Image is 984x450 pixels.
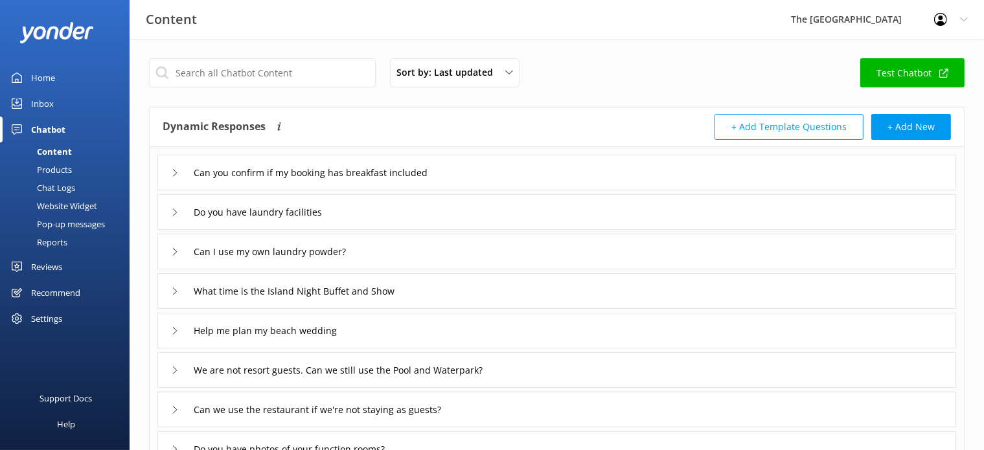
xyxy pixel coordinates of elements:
div: Content [8,142,72,161]
div: Chatbot [31,117,65,142]
div: Pop-up messages [8,215,105,233]
a: Products [8,161,130,179]
h3: Content [146,9,197,30]
h4: Dynamic Responses [163,114,266,140]
div: Home [31,65,55,91]
input: Search all Chatbot Content [149,58,376,87]
div: Reports [8,233,67,251]
div: Help [57,411,75,437]
span: Sort by: Last updated [396,65,501,80]
button: + Add Template Questions [715,114,864,140]
div: Support Docs [40,385,93,411]
div: Recommend [31,280,80,306]
a: Website Widget [8,197,130,215]
a: Test Chatbot [860,58,965,87]
div: Products [8,161,72,179]
a: Content [8,142,130,161]
button: + Add New [871,114,951,140]
a: Chat Logs [8,179,130,197]
div: Website Widget [8,197,97,215]
img: yonder-white-logo.png [19,22,94,43]
div: Inbox [31,91,54,117]
a: Pop-up messages [8,215,130,233]
div: Reviews [31,254,62,280]
div: Chat Logs [8,179,75,197]
div: Settings [31,306,62,332]
a: Reports [8,233,130,251]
